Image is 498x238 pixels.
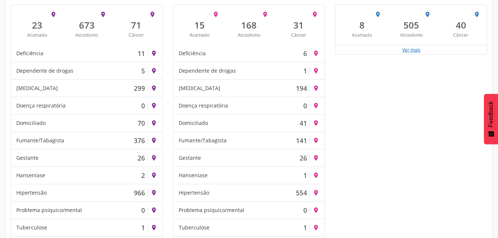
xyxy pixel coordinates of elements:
div: 376 [134,136,145,145]
div: Câncer [117,32,156,38]
div: 966 [134,189,145,197]
div: [MEDICAL_DATA] [16,84,58,92]
div: 0 [303,102,307,110]
div: 15 [180,20,219,30]
button: Feedback - Mostrar pesquisa [484,94,498,144]
i: place [151,102,157,109]
div: Dependente de drogas [16,67,73,75]
i: place [375,11,381,18]
div: Hipertensão [16,189,47,197]
i: place [313,120,319,126]
div: 5 [141,67,145,75]
div: 1 [141,224,145,232]
div: 6 [303,49,307,57]
div: 70 [138,119,145,127]
div: 71 [117,20,156,30]
div: Acamado [180,32,219,38]
i: place [313,224,319,231]
i: place [313,85,319,92]
div: 26 [138,154,145,162]
i: place [313,102,319,109]
i: place [151,189,157,196]
div: 194 [296,84,307,92]
i: place [149,11,156,18]
i: place [151,155,157,161]
div: Problema psíquico/mental [179,206,244,214]
div: 0 [141,102,145,110]
div: Fumante/Tabagista [16,136,64,145]
i: place [151,207,157,214]
div: Acamado [18,32,57,38]
div: Alcoolismo [230,32,269,38]
div: 673 [67,20,106,30]
i: place [474,11,480,18]
i: place [311,11,318,18]
div: Alcoolismo [67,32,106,38]
i: place [313,67,319,74]
div: Doença respiratória [16,102,66,110]
div: Dependente de drogas [179,67,236,75]
div: 1 [303,224,307,232]
div: 168 [230,20,269,30]
div: 554 [296,189,307,197]
div: 41 [300,119,307,127]
div: 23 [18,20,57,30]
div: Hanseníase [16,171,45,179]
div: Domiciliado [179,119,208,127]
div: Fumante/Tabagista [179,136,227,145]
i: place [313,207,319,214]
i: place [151,50,157,57]
i: place [313,155,319,161]
div: Problema psíquico/mental [16,206,82,214]
div: Gestante [16,154,39,162]
i: place [151,224,157,231]
i: place [313,137,319,144]
div: 40 [441,20,481,30]
i: place [151,172,157,179]
i: place [262,11,268,18]
i: place [212,11,219,18]
div: Domiciliado [16,119,46,127]
div: 299 [134,84,145,92]
button: Ver mais [402,46,421,53]
i: place [151,85,157,92]
i: place [151,120,157,126]
i: place [100,11,106,18]
div: Câncer [279,32,318,38]
div: 26 [300,154,307,162]
i: place [313,172,319,179]
div: Gestante [179,154,201,162]
div: 11 [138,49,145,57]
div: 1 [303,171,307,179]
div: Doença respiratória [179,102,228,110]
div: Tuberculose [179,224,210,232]
div: Alcoolismo [392,32,431,38]
div: [MEDICAL_DATA] [179,84,220,92]
div: 0 [303,206,307,214]
div: 1 [303,67,307,75]
div: 505 [392,20,431,30]
i: place [313,50,319,57]
i: place [424,11,431,18]
div: Deficiência [179,49,206,57]
div: 0 [141,206,145,214]
div: 31 [279,20,318,30]
i: place [151,137,157,144]
div: Hanseníase [179,171,208,179]
div: Câncer [441,32,481,38]
div: 2 [141,171,145,179]
i: place [313,189,319,196]
i: place [151,67,157,74]
div: 141 [296,136,307,145]
div: 8 [342,20,382,30]
div: Hipertensão [179,189,209,197]
i: place [50,11,57,18]
div: Acamado [342,32,382,38]
div: Deficiência [16,49,43,57]
span: Feedback [488,101,494,127]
